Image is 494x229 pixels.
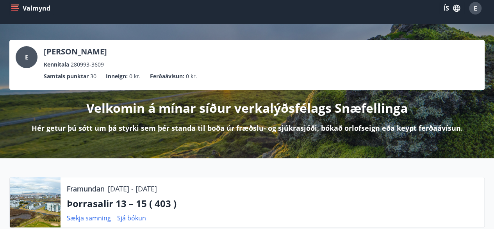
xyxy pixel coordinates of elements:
span: 0 kr. [186,72,197,81]
span: 280993-3609 [71,60,104,69]
p: [PERSON_NAME] [44,46,107,57]
p: Ferðaávísun : [150,72,184,81]
p: Þorrasalir 13 – 15 ( 403 ) [67,197,478,210]
span: 0 kr. [129,72,141,81]
span: E [25,53,29,61]
p: Framundan [67,184,105,194]
p: Kennitala [44,60,69,69]
p: Velkomin á mínar síður verkalýðsfélags Snæfellinga [86,99,408,117]
span: 30 [90,72,96,81]
p: Samtals punktar [44,72,89,81]
p: [DATE] - [DATE] [108,184,157,194]
a: Sjá bókun [117,214,146,222]
a: Sækja samning [67,214,111,222]
button: ÍS [439,1,464,15]
button: menu [9,1,54,15]
p: Inneign : [106,72,128,81]
p: Hér getur þú sótt um þá styrki sem þér standa til boða úr fræðslu- og sjúkrasjóði, bókað orlofsei... [32,123,463,133]
span: E [474,4,477,13]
